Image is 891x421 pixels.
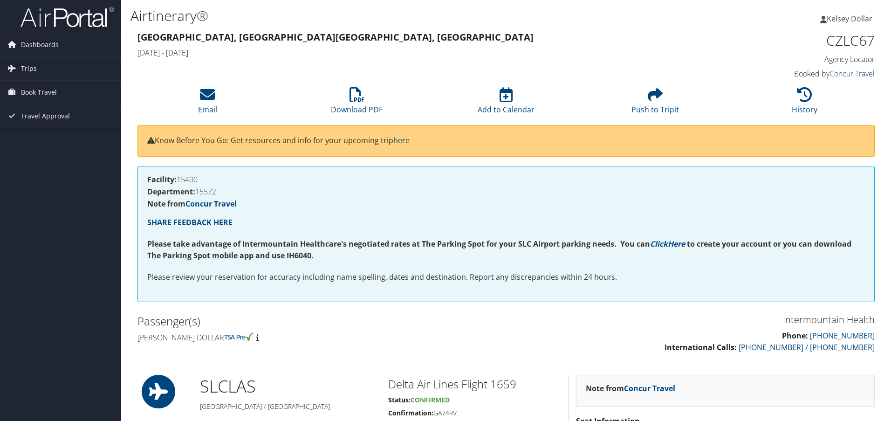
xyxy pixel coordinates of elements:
h1: Airtinerary® [130,6,631,26]
h4: 15400 [147,176,865,183]
h1: CZLC67 [701,31,875,50]
strong: Phone: [782,331,808,341]
a: Push to Tripit [631,92,679,115]
a: here [393,135,410,145]
h2: Delta Air Lines Flight 1659 [388,376,562,392]
a: [PHONE_NUMBER] / [PHONE_NUMBER] [739,342,875,352]
strong: Note from [147,199,237,209]
img: tsa-precheck.png [224,332,254,341]
span: Confirmed [411,395,450,404]
a: Email [198,92,217,115]
strong: Facility: [147,174,177,185]
strong: Confirmation: [388,408,433,417]
strong: Note from [586,383,675,393]
a: Concur Travel [185,199,237,209]
p: Please review your reservation for accuracy including name spelling, dates and destination. Repor... [147,271,865,283]
a: Download PDF [331,92,383,115]
a: Concur Travel [624,383,675,393]
span: Dashboards [21,33,59,56]
a: Click [650,239,668,249]
a: Here [668,239,685,249]
span: Travel Approval [21,104,70,128]
strong: International Calls: [665,342,737,352]
h4: [DATE] - [DATE] [137,48,687,58]
img: airportal-logo.png [21,6,114,28]
strong: Please take advantage of Intermountain Healthcare's negotiated rates at The Parking Spot for your... [147,239,650,249]
a: History [792,92,817,115]
p: Know Before You Go: Get resources and info for your upcoming trip [147,135,865,147]
h4: [PERSON_NAME] Dollar [137,332,499,343]
span: Kelsey Dollar [827,14,872,24]
h4: Agency Locator [701,54,875,64]
a: SHARE FEEDBACK HERE [147,217,233,228]
span: Book Travel [21,81,57,104]
strong: Status: [388,395,411,404]
h5: GA74RV [388,408,562,418]
h5: [GEOGRAPHIC_DATA] / [GEOGRAPHIC_DATA] [200,402,374,411]
span: Trips [21,57,37,80]
h4: 15572 [147,188,865,195]
h1: SLC LAS [200,375,374,398]
a: Kelsey Dollar [820,5,882,33]
h4: Booked by [701,69,875,79]
a: [PHONE_NUMBER] [810,331,875,341]
a: Concur Travel [829,69,875,79]
strong: [GEOGRAPHIC_DATA], [GEOGRAPHIC_DATA] [GEOGRAPHIC_DATA], [GEOGRAPHIC_DATA] [137,31,534,43]
h3: Intermountain Health [513,313,875,326]
a: Add to Calendar [478,92,535,115]
h2: Passenger(s) [137,313,499,329]
strong: Department: [147,186,195,197]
